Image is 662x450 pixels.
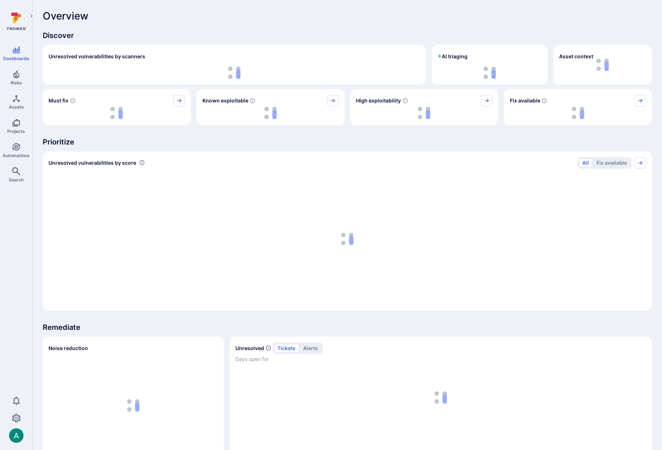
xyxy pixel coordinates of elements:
div: Arjan Dehar [9,428,24,443]
button: tickets [274,344,299,353]
span: Remediate [43,322,652,332]
span: Dashboards [3,56,29,61]
button: All [579,159,592,167]
img: Loading... [110,107,123,119]
span: Risks [11,80,22,85]
img: Loading... [483,67,496,79]
img: Loading... [264,107,277,119]
img: Loading... [127,399,139,412]
img: Loading... [418,107,430,119]
div: loading spinner [49,67,420,79]
img: Loading... [341,233,353,245]
svg: EPSS score ≥ 0.7 [402,98,408,104]
span: Fix available [510,97,540,104]
div: Known exploitable [197,89,345,125]
div: Must fix [43,89,191,125]
div: loading spinner [49,173,646,305]
span: Automations [3,153,30,158]
span: Prioritize [43,137,652,147]
div: High exploitability [350,89,498,125]
img: Loading... [228,67,240,79]
button: Fix available [593,159,630,167]
span: Known exploitable [202,97,248,104]
span: Days open for [235,356,646,363]
img: Loading... [572,107,584,119]
div: loading spinner [437,67,542,79]
button: Expand navigation menu [27,12,36,20]
button: alerts [300,344,321,353]
span: Number of unresolved items by priority and days open [265,344,271,352]
div: Fix available [504,89,652,125]
span: Assets [9,104,24,110]
div: loading spinner [510,106,646,119]
span: Projects [7,129,25,134]
img: ACg8ocLSa5mPYBaXNx3eFu_EmspyJX0laNWN7cXOFirfQ7srZveEpg=s96-c [9,428,24,443]
span: Noise reduction [49,345,88,351]
div: loading spinner [356,106,493,119]
svg: Vulnerabilities with fix available [541,98,547,104]
span: High exploitability [356,97,401,104]
svg: Confirmed exploitable by KEV [250,98,255,104]
span: Search [9,177,24,182]
span: Overview [43,10,88,22]
i: Expand navigation menu [29,13,34,19]
span: Unresolved vulnerabilities by score [49,159,136,167]
span: Must fix [49,97,68,104]
div: loading spinner [202,106,339,119]
h2: Unresolved [235,345,264,352]
span: Asset context [559,53,593,60]
h2: AI triaging [437,53,468,60]
div: loading spinner [49,106,185,119]
svg: Risk score >=40 , missed SLA [70,98,76,104]
span: Discover [43,30,652,41]
div: Number of vulnerabilities in status 'Open' 'Triaged' and 'In process' grouped by score [139,159,145,167]
h2: Unresolved vulnerabilities by scanners [49,53,145,60]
